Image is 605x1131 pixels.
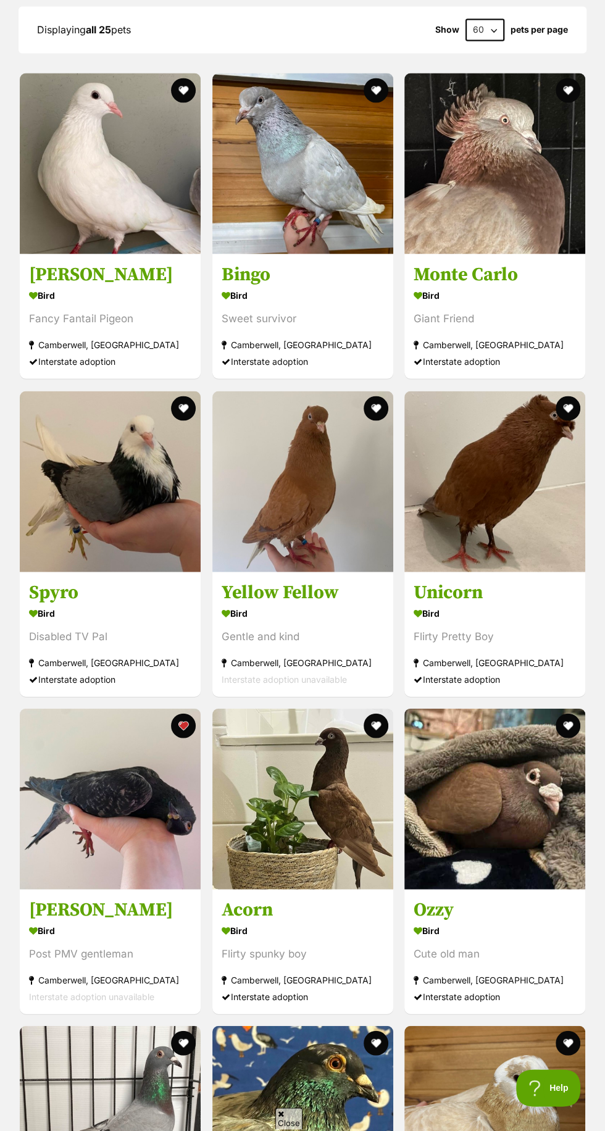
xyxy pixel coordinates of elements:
[556,713,580,738] button: favourite
[37,23,131,36] span: Displaying pets
[414,336,576,353] div: Camberwell, [GEOGRAPHIC_DATA]
[404,391,585,572] img: Unicorn
[222,311,384,327] div: Sweet survivor
[222,898,384,921] h3: Acorn
[212,708,393,889] img: Acorn
[414,654,576,670] div: Camberwell, [GEOGRAPHIC_DATA]
[20,391,201,572] img: Spyro
[212,571,393,696] a: Yellow Fellow Bird Gentle and kind Camberwell, [GEOGRAPHIC_DATA] Interstate adoption unavailable ...
[414,628,576,645] div: Flirty Pretty Boy
[20,708,201,889] img: Curly Wurly
[435,25,459,35] span: Show
[363,713,388,738] button: favourite
[404,73,585,254] img: Monte Carlo
[212,254,393,379] a: Bingo Bird Sweet survivor Camberwell, [GEOGRAPHIC_DATA] Interstate adoption favourite
[275,1108,302,1129] span: Close
[516,1069,580,1106] iframe: Help Scout Beacon - Open
[29,921,191,939] div: Bird
[222,971,384,988] div: Camberwell, [GEOGRAPHIC_DATA]
[29,311,191,327] div: Fancy Fantail Pigeon
[414,670,576,687] div: Interstate adoption
[222,353,384,370] div: Interstate adoption
[414,353,576,370] div: Interstate adoption
[414,898,576,921] h3: Ozzy
[363,1030,388,1055] button: favourite
[404,571,585,696] a: Unicorn Bird Flirty Pretty Boy Camberwell, [GEOGRAPHIC_DATA] Interstate adoption favourite
[29,654,191,670] div: Camberwell, [GEOGRAPHIC_DATA]
[222,921,384,939] div: Bird
[222,604,384,622] div: Bird
[363,396,388,420] button: favourite
[29,670,191,687] div: Interstate adoption
[556,1030,580,1055] button: favourite
[222,628,384,645] div: Gentle and kind
[414,286,576,304] div: Bird
[404,888,585,1014] a: Ozzy Bird Cute old man Camberwell, [GEOGRAPHIC_DATA] Interstate adoption favourite
[86,23,111,36] strong: all 25
[29,604,191,622] div: Bird
[222,674,347,684] span: Interstate adoption unavailable
[29,945,191,962] div: Post PMV gentleman
[171,1030,196,1055] button: favourite
[222,945,384,962] div: Flirty spunky boy
[29,353,191,370] div: Interstate adoption
[171,78,196,102] button: favourite
[556,78,580,102] button: favourite
[29,991,154,1001] span: Interstate adoption unavailable
[363,78,388,102] button: favourite
[222,988,384,1004] div: Interstate adoption
[212,888,393,1014] a: Acorn Bird Flirty spunky boy Camberwell, [GEOGRAPHIC_DATA] Interstate adoption favourite
[171,713,196,738] button: favourite
[29,263,191,286] h3: [PERSON_NAME]
[222,580,384,604] h3: Yellow Fellow
[212,391,393,572] img: Yellow Fellow
[414,971,576,988] div: Camberwell, [GEOGRAPHIC_DATA]
[20,571,201,696] a: Spyro Bird Disabled TV Pal Camberwell, [GEOGRAPHIC_DATA] Interstate adoption favourite
[414,580,576,604] h3: Unicorn
[29,286,191,304] div: Bird
[222,286,384,304] div: Bird
[20,254,201,379] a: [PERSON_NAME] Bird Fancy Fantail Pigeon Camberwell, [GEOGRAPHIC_DATA] Interstate adoption favourite
[20,888,201,1014] a: [PERSON_NAME] Bird Post PMV gentleman Camberwell, [GEOGRAPHIC_DATA] Interstate adoption unavailab...
[511,25,568,35] label: pets per page
[29,580,191,604] h3: Spyro
[414,945,576,962] div: Cute old man
[171,396,196,420] button: favourite
[222,336,384,353] div: Camberwell, [GEOGRAPHIC_DATA]
[29,898,191,921] h3: [PERSON_NAME]
[414,988,576,1004] div: Interstate adoption
[556,396,580,420] button: favourite
[212,73,393,254] img: Bingo
[222,654,384,670] div: Camberwell, [GEOGRAPHIC_DATA]
[404,254,585,379] a: Monte Carlo Bird Giant Friend Camberwell, [GEOGRAPHIC_DATA] Interstate adoption favourite
[404,708,585,889] img: Ozzy
[29,971,191,988] div: Camberwell, [GEOGRAPHIC_DATA]
[414,921,576,939] div: Bird
[222,263,384,286] h3: Bingo
[414,604,576,622] div: Bird
[414,263,576,286] h3: Monte Carlo
[414,311,576,327] div: Giant Friend
[20,73,201,254] img: Bobby
[29,628,191,645] div: Disabled TV Pal
[29,336,191,353] div: Camberwell, [GEOGRAPHIC_DATA]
